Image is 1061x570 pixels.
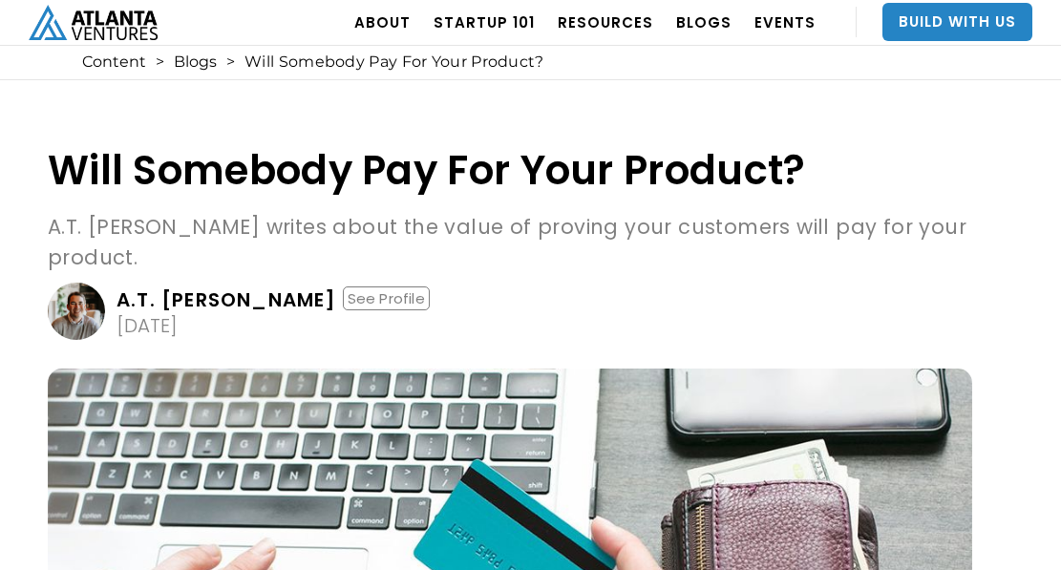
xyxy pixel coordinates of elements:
[343,286,430,310] div: See Profile
[156,53,164,72] div: >
[244,53,544,72] div: Will Somebody Pay For Your Product?
[117,316,178,335] div: [DATE]
[82,53,146,72] a: Content
[117,290,337,309] div: A.T. [PERSON_NAME]
[226,53,235,72] div: >
[48,283,972,340] a: A.T. [PERSON_NAME]See Profile[DATE]
[48,148,972,193] h1: Will Somebody Pay For Your Product?
[48,212,972,273] p: A.T. [PERSON_NAME] writes about the value of proving your customers will pay for your product.
[882,3,1032,41] a: Build With Us
[174,53,217,72] a: Blogs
